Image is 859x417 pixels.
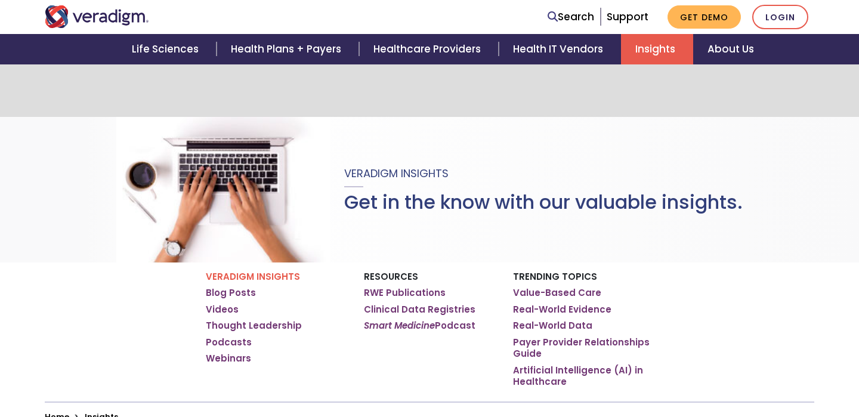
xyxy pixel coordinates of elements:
a: Artificial Intelligence (AI) in Healthcare [513,365,653,388]
a: Healthcare Providers [359,34,499,64]
a: About Us [693,34,768,64]
a: Login [752,5,808,29]
a: Search [548,9,594,25]
a: Get Demo [668,5,741,29]
a: Value-Based Care [513,287,601,299]
a: Thought Leadership [206,320,302,332]
h1: Get in the know with our valuable insights. [344,191,743,214]
span: Veradigm Insights [344,166,449,181]
a: Clinical Data Registries [364,304,475,316]
img: Veradigm logo [45,5,149,28]
a: Real-World Evidence [513,304,611,316]
a: Podcasts [206,336,252,348]
a: Life Sciences [118,34,217,64]
em: Smart Medicine [364,319,435,332]
a: Support [607,10,648,24]
a: Real-World Data [513,320,592,332]
a: RWE Publications [364,287,446,299]
a: Smart MedicinePodcast [364,320,475,332]
a: Payer Provider Relationships Guide [513,336,653,360]
a: Insights [621,34,693,64]
a: Videos [206,304,239,316]
a: Blog Posts [206,287,256,299]
a: Webinars [206,353,251,365]
a: Health IT Vendors [499,34,621,64]
a: Health Plans + Payers [217,34,359,64]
